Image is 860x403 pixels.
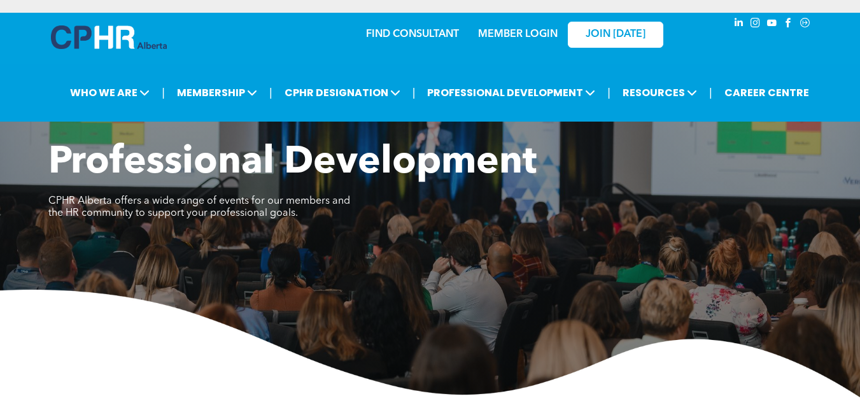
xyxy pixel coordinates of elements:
a: FIND CONSULTANT [366,29,459,39]
li: | [162,80,165,106]
a: CAREER CENTRE [721,81,813,104]
li: | [412,80,416,106]
a: instagram [749,16,763,33]
a: Social network [798,16,812,33]
span: RESOURCES [619,81,701,104]
span: WHO WE ARE [66,81,153,104]
li: | [607,80,610,106]
span: CPHR DESIGNATION [281,81,404,104]
li: | [709,80,712,106]
span: MEMBERSHIP [173,81,261,104]
span: PROFESSIONAL DEVELOPMENT [423,81,599,104]
img: A blue and white logo for cp alberta [51,25,167,49]
a: linkedin [732,16,746,33]
a: JOIN [DATE] [568,22,663,48]
a: youtube [765,16,779,33]
a: MEMBER LOGIN [478,29,558,39]
a: facebook [782,16,796,33]
span: Professional Development [48,144,537,182]
span: CPHR Alberta offers a wide range of events for our members and the HR community to support your p... [48,196,350,218]
span: JOIN [DATE] [586,29,645,41]
li: | [269,80,272,106]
